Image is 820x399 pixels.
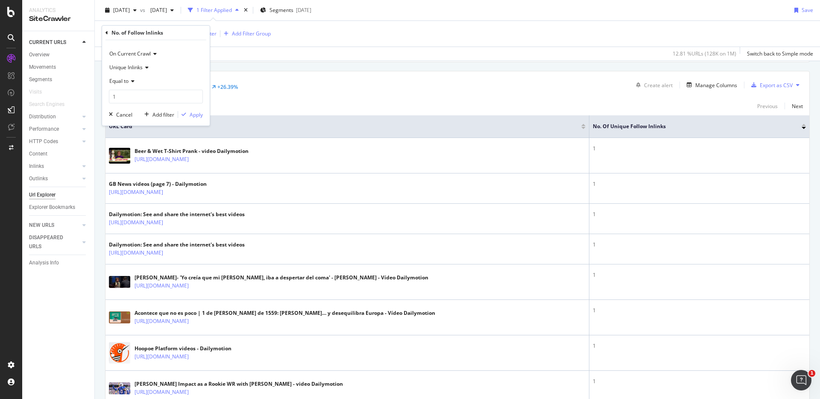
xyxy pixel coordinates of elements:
[29,38,80,47] a: CURRENT URLS
[257,3,315,17] button: Segments[DATE]
[744,47,813,61] button: Switch back to Simple mode
[135,155,189,164] a: [URL][DOMAIN_NAME]
[757,103,778,110] div: Previous
[109,77,129,85] span: Equal to
[29,100,73,109] a: Search Engines
[673,50,736,57] div: 12.81 % URLs ( 128K on 1M )
[29,162,44,171] div: Inlinks
[109,218,163,227] a: [URL][DOMAIN_NAME]
[802,6,813,14] div: Save
[29,88,42,97] div: Visits
[141,110,174,119] button: Add filter
[105,110,132,119] button: Cancel
[135,317,189,326] a: [URL][DOMAIN_NAME]
[109,211,245,218] div: Dailymotion: See and share the internet's best videos
[29,50,88,59] a: Overview
[593,342,806,350] div: 1
[644,82,673,89] div: Create alert
[29,221,80,230] a: NEW URLS
[29,125,59,134] div: Performance
[242,6,249,15] div: times
[111,29,163,36] div: No. of Follow Inlinks
[792,101,803,111] button: Next
[29,233,80,251] a: DISAPPEARED URLS
[109,50,151,57] span: On Current Crawl
[102,3,140,17] button: [DATE]
[757,101,778,111] button: Previous
[29,75,52,84] div: Segments
[135,274,428,282] div: [PERSON_NAME]- 'Yo creía que mi [PERSON_NAME], iba a despertar del coma' - [PERSON_NAME] - Vídeo ...
[109,123,579,130] span: URL Card
[29,63,88,72] a: Movements
[593,180,806,188] div: 1
[29,14,88,24] div: SiteCrawler
[109,148,130,164] img: main image
[593,145,806,153] div: 1
[109,342,130,364] img: main image
[760,82,793,89] div: Export as CSV
[269,6,293,14] span: Segments
[109,276,130,288] img: main image
[29,112,80,121] a: Distribution
[109,64,143,71] span: Unique Inlinks
[135,147,249,155] div: Beer & Wet T-Shirt Prank - video Dailymotion
[29,203,75,212] div: Explorer Bookmarks
[29,203,88,212] a: Explorer Bookmarks
[29,38,66,47] div: CURRENT URLS
[296,6,311,14] div: [DATE]
[29,7,88,14] div: Analytics
[29,88,50,97] a: Visits
[29,174,48,183] div: Outlinks
[29,258,59,267] div: Analysis Info
[29,150,47,158] div: Content
[232,30,271,37] div: Add Filter Group
[109,249,163,257] a: [URL][DOMAIN_NAME]
[29,112,56,121] div: Distribution
[109,241,245,249] div: Dailymotion: See and share the internet's best videos
[196,6,232,14] div: 1 Filter Applied
[747,50,813,57] div: Switch back to Simple mode
[29,221,54,230] div: NEW URLS
[29,174,80,183] a: Outlinks
[695,82,737,89] div: Manage Columns
[147,6,167,14] span: 2025 Aug. 21st
[808,370,815,377] span: 1
[593,123,789,130] span: No. of Unique Follow Inlinks
[135,352,189,361] a: [URL][DOMAIN_NAME]
[593,241,806,249] div: 1
[109,180,207,188] div: GB News videos (page 7) - Dailymotion
[190,111,203,118] div: Apply
[791,3,813,17] button: Save
[29,63,56,72] div: Movements
[152,111,174,118] div: Add filter
[135,388,189,396] a: [URL][DOMAIN_NAME]
[593,211,806,218] div: 1
[116,111,132,118] div: Cancel
[29,137,80,146] a: HTTP Codes
[593,307,806,314] div: 1
[29,191,56,199] div: Url Explorer
[184,3,242,17] button: 1 Filter Applied
[748,78,793,92] button: Export as CSV
[29,150,88,158] a: Content
[29,233,72,251] div: DISAPPEARED URLS
[29,50,50,59] div: Overview
[791,370,811,390] iframe: Intercom live chat
[109,188,163,197] a: [URL][DOMAIN_NAME]
[135,282,189,290] a: [URL][DOMAIN_NAME]
[140,6,147,14] span: vs
[135,345,231,352] div: Hoopoe Platform videos - Dailymotion
[29,191,88,199] a: Url Explorer
[633,78,673,92] button: Create alert
[29,162,80,171] a: Inlinks
[147,3,177,17] button: [DATE]
[135,309,435,317] div: Acontece que no es poco | 1 de [PERSON_NAME] de 1559: [PERSON_NAME]… y desequilibra Europa - Víde...
[135,380,343,388] div: [PERSON_NAME] Impact as a Rookie WR with [PERSON_NAME] - video Dailymotion
[109,382,130,394] img: main image
[29,75,88,84] a: Segments
[29,137,58,146] div: HTTP Codes
[113,6,130,14] span: 2025 Sep. 12th
[29,125,80,134] a: Performance
[217,83,238,91] div: +26.39%
[109,311,130,323] img: main image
